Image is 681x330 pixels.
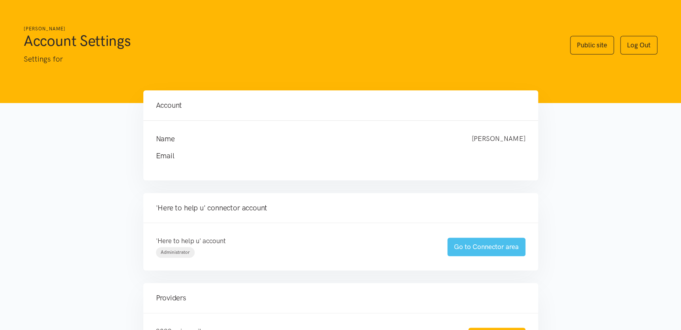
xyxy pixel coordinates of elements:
h4: Name [156,133,456,144]
a: Go to Connector area [447,238,525,256]
h4: Email [156,150,510,161]
h4: Providers [156,292,525,304]
a: Log Out [620,36,657,54]
p: Settings for [24,53,554,65]
a: Public site [570,36,614,54]
span: Administrator [161,249,190,255]
h1: Account Settings [24,31,554,50]
h4: 'Here to help u' connector account [156,202,525,214]
h6: [PERSON_NAME] [24,25,554,33]
p: 'Here to help u' account [156,236,431,246]
div: [PERSON_NAME] [464,133,533,144]
h4: Account [156,100,525,111]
